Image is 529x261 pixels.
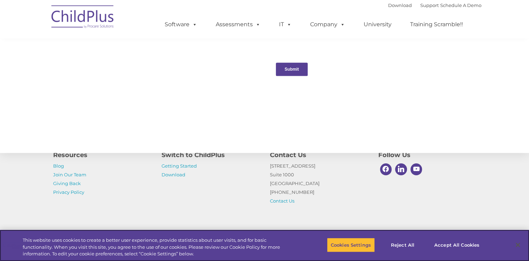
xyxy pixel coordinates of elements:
a: Assessments [209,17,267,31]
a: Getting Started [162,163,197,169]
button: Reject All [381,238,424,252]
a: Download [388,2,412,8]
a: Schedule A Demo [440,2,481,8]
a: Linkedin [393,162,409,177]
a: Join Our Team [53,172,86,177]
a: Training Scramble!! [403,17,470,31]
a: Download [162,172,185,177]
h4: Resources [53,150,151,160]
a: Facebook [378,162,394,177]
h4: Contact Us [270,150,368,160]
button: Accept All Cookies [430,238,483,252]
a: University [357,17,399,31]
a: Blog [53,163,64,169]
p: [STREET_ADDRESS] Suite 1000 [GEOGRAPHIC_DATA] [PHONE_NUMBER] [270,162,368,205]
span: Last name [97,46,119,51]
h4: Switch to ChildPlus [162,150,259,160]
a: Privacy Policy [53,189,84,195]
a: Company [303,17,352,31]
a: Giving Back [53,181,81,186]
img: ChildPlus by Procare Solutions [48,0,118,35]
a: Youtube [409,162,424,177]
font: | [388,2,481,8]
h4: Follow Us [378,150,476,160]
a: Contact Us [270,198,294,204]
div: This website uses cookies to create a better user experience, provide statistics about user visit... [23,237,291,258]
a: Software [158,17,204,31]
button: Cookies Settings [327,238,375,252]
button: Close [510,237,526,253]
span: Phone number [97,75,127,80]
a: Support [420,2,439,8]
a: IT [272,17,299,31]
